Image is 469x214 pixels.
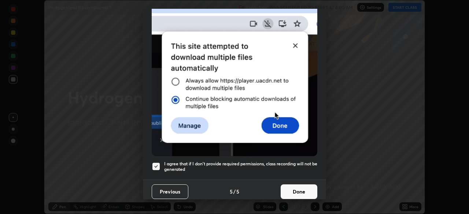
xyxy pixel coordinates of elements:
button: Previous [152,184,188,199]
h4: 5 [236,188,239,195]
h5: I agree that if I don't provide required permissions, class recording will not be generated [164,161,317,172]
button: Done [281,184,317,199]
h4: / [233,188,236,195]
h4: 5 [230,188,233,195]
